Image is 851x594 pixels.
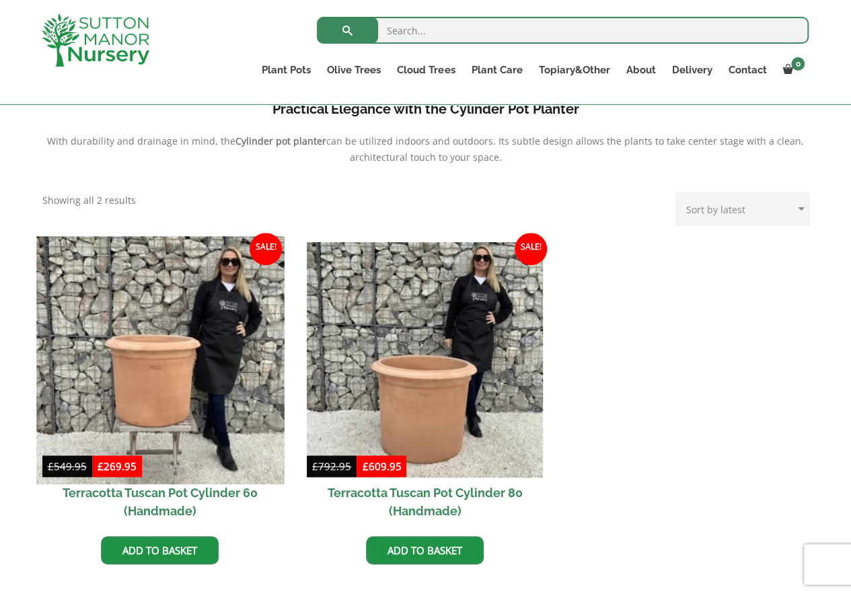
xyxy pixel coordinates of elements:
[307,242,543,478] img: Terracotta Tuscan Pot Cylinder 80 (Handmade)
[530,61,618,79] a: Topiary&Other
[235,135,326,147] b: Cylinder pot planter
[47,135,235,147] span: With durability and drainage in mind, the
[42,478,279,526] h2: Terracotta Tuscan Pot Cylinder 60 (Handmade)
[362,459,368,473] span: £
[42,13,149,67] img: logo
[42,192,136,209] p: Showing all 2 results
[254,61,319,79] a: Plant Pots
[463,61,530,79] a: Plant Care
[366,536,484,564] a: Add to basket: “Terracotta Tuscan Pot Cylinder 80 (Handmade)”
[663,61,720,79] a: Delivery
[515,233,547,265] span: Sale!
[101,536,219,564] a: Add to basket: “Terracotta Tuscan Pot Cylinder 60 (Handmade)”
[618,61,663,79] a: About
[250,233,282,265] span: Sale!
[307,242,543,527] a: Sale! Terracotta Tuscan Pot Cylinder 80 (Handmade)
[48,459,87,473] bdi: 549.95
[675,192,809,226] select: Shop order
[307,478,543,526] h2: Terracotta Tuscan Pot Cylinder 80 (Handmade)
[326,135,804,163] span: can be utilized indoors and outdoors. Its subtle design allows the plants to take center stage wi...
[312,459,351,473] bdi: 792.95
[791,57,805,71] span: 0
[312,459,318,473] span: £
[774,61,809,79] a: 0
[317,17,809,44] input: Search...
[720,61,774,79] a: Contact
[319,61,389,79] a: Olive Trees
[42,242,279,527] a: Sale! Terracotta Tuscan Pot Cylinder 60 (Handmade)
[48,459,54,473] span: £
[98,459,137,473] bdi: 269.95
[362,459,401,473] bdi: 609.95
[36,236,284,484] img: Terracotta Tuscan Pot Cylinder 60 (Handmade)
[272,101,579,117] b: Practical Elegance with the Cylinder Pot Planter
[389,61,463,79] a: Cloud Trees
[98,459,104,473] span: £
